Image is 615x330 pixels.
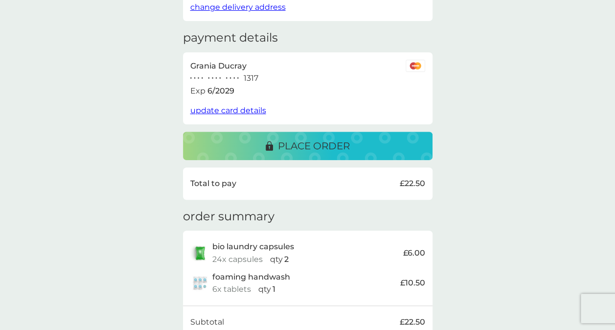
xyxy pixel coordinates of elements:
p: ● [194,76,196,81]
p: 1317 [244,72,258,85]
p: ● [219,76,221,81]
p: 6 / 2029 [207,85,234,97]
p: qty [258,283,271,296]
p: ● [190,76,192,81]
h3: order summary [183,210,274,224]
p: 2 [284,253,289,266]
p: £6.00 [403,247,425,259]
p: £22.50 [400,316,425,329]
p: ● [208,76,210,81]
p: place order [278,138,350,154]
p: £10.50 [400,277,425,289]
p: ● [226,76,228,81]
p: 1 [273,283,275,296]
p: ● [201,76,203,81]
p: ● [215,76,217,81]
p: ● [233,76,235,81]
button: update card details [190,104,266,117]
p: bio laundry capsules [212,240,294,253]
h3: payment details [183,31,278,45]
button: change delivery address [190,1,286,14]
p: Grania Ducray [190,60,247,72]
p: ● [237,76,239,81]
p: ● [229,76,231,81]
p: foaming handwash [212,271,290,283]
p: £22.50 [400,177,425,190]
p: Total to pay [190,177,236,190]
button: place order [183,132,433,160]
p: Exp [190,85,205,97]
p: ● [198,76,200,81]
p: Subtotal [190,316,224,329]
p: 24x capsules [212,253,263,266]
p: 6x tablets [212,283,251,296]
span: update card details [190,106,266,115]
span: change delivery address [190,2,286,12]
p: ● [212,76,214,81]
p: qty [270,253,283,266]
